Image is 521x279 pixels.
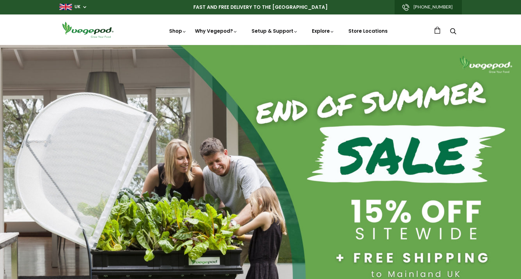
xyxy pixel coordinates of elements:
[312,28,335,34] a: Explore
[252,28,298,34] a: Setup & Support
[348,28,388,34] a: Store Locations
[75,4,80,10] a: UK
[450,29,456,35] a: Search
[169,28,187,34] a: Shop
[195,28,238,34] a: Why Vegepod?
[59,21,116,39] img: Vegepod
[59,4,72,10] img: gb_large.png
